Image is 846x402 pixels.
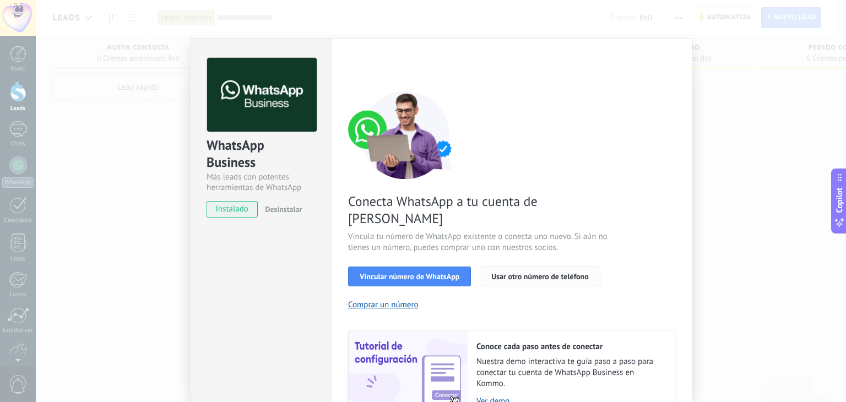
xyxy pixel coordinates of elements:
div: WhatsApp Business [207,137,315,172]
span: Copilot [834,188,845,213]
img: logo_main.png [207,58,317,132]
span: instalado [207,201,257,218]
span: Vincular número de WhatsApp [360,273,459,280]
h2: Conoce cada paso antes de conectar [476,341,664,352]
span: Conecta WhatsApp a tu cuenta de [PERSON_NAME] [348,193,610,227]
span: Nuestra demo interactiva te guía paso a paso para conectar tu cuenta de WhatsApp Business en Kommo. [476,356,664,389]
span: Vincula tu número de WhatsApp existente o conecta uno nuevo. Si aún no tienes un número, puedes c... [348,231,610,253]
button: Usar otro número de teléfono [480,267,600,286]
button: Comprar un número [348,300,419,310]
button: Desinstalar [261,201,302,218]
div: Más leads con potentes herramientas de WhatsApp [207,172,315,193]
img: connect number [348,91,464,179]
span: Usar otro número de teléfono [491,273,588,280]
span: Desinstalar [265,204,302,214]
button: Vincular número de WhatsApp [348,267,471,286]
